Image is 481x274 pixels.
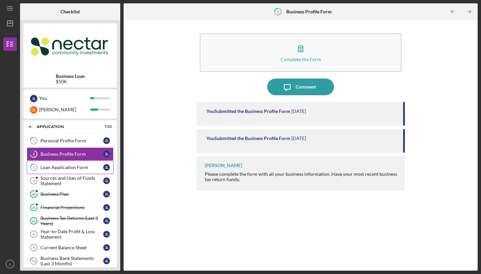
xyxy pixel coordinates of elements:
[103,177,110,184] div: J L
[40,191,103,197] div: Business Plan
[103,191,110,197] div: J L
[60,9,80,14] b: Checklist
[27,134,114,147] a: 1Personal Profile FormJL
[286,9,332,14] b: Business Profile Form
[32,259,36,263] tspan: 10
[39,104,90,115] div: [PERSON_NAME]
[33,246,35,250] tspan: 9
[103,204,110,211] div: J L
[103,164,110,171] div: J L
[103,151,110,157] div: J L
[33,179,35,183] tspan: 4
[30,106,37,114] div: D L
[103,244,110,251] div: J L
[40,151,103,157] div: Business Profile Form
[27,214,114,228] a: Business Tax Returns (Last 3 Years)JL
[27,174,114,187] a: 4Sources and Uses of Funds StatementJL
[291,136,306,141] time: 2025-08-26 14:55
[27,241,114,254] a: 9Current Balance SheetJL
[27,201,114,214] a: Financial ProjectionsJL
[37,125,95,129] div: Application
[27,228,114,241] a: 8Year-to-Date Profit & Loss StatementJL
[27,161,114,174] a: 3Loan Application FormJL
[33,139,35,143] tspan: 1
[206,136,290,141] div: You Submitted the Business Profile Form
[30,95,37,102] div: J L
[27,147,114,161] a: 2Business Profile FormJL
[103,137,110,144] div: J L
[40,256,103,266] div: Business Bank Statements (Last 3 Months)
[206,109,290,114] div: You Submitted the Business Profile Form
[205,171,398,182] div: Please complete the form with all your business information. Have your most recent business tax r...
[267,79,334,95] button: Comment
[27,254,114,268] a: 10Business Bank Statements (Last 3 Months)JL
[200,33,402,72] button: Complete the Form
[296,79,316,95] div: Comment
[23,27,117,67] img: Product logo
[3,257,17,271] button: JL
[205,163,242,168] div: [PERSON_NAME]
[40,165,103,170] div: Loan Application Form
[103,218,110,224] div: J L
[277,9,279,14] tspan: 2
[33,165,35,170] tspan: 3
[8,262,12,266] text: JL
[40,205,103,210] div: Financial Projections
[33,232,35,236] tspan: 8
[40,175,103,186] div: Sources and Uses of Funds Statement
[56,79,85,84] div: $50K
[40,245,103,250] div: Current Balance Sheet
[39,93,90,104] div: You
[27,187,114,201] a: Business PlanJL
[33,152,35,156] tspan: 2
[40,138,103,143] div: Personal Profile Form
[40,229,103,240] div: Year-to-Date Profit & Loss Statement
[103,258,110,264] div: J L
[56,74,85,79] b: Business Loan
[100,125,112,129] div: 7 / 22
[40,216,103,226] div: Business Tax Returns (Last 3 Years)
[281,57,321,62] div: Complete the Form
[291,109,306,114] time: 2025-09-02 16:21
[103,231,110,238] div: J L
